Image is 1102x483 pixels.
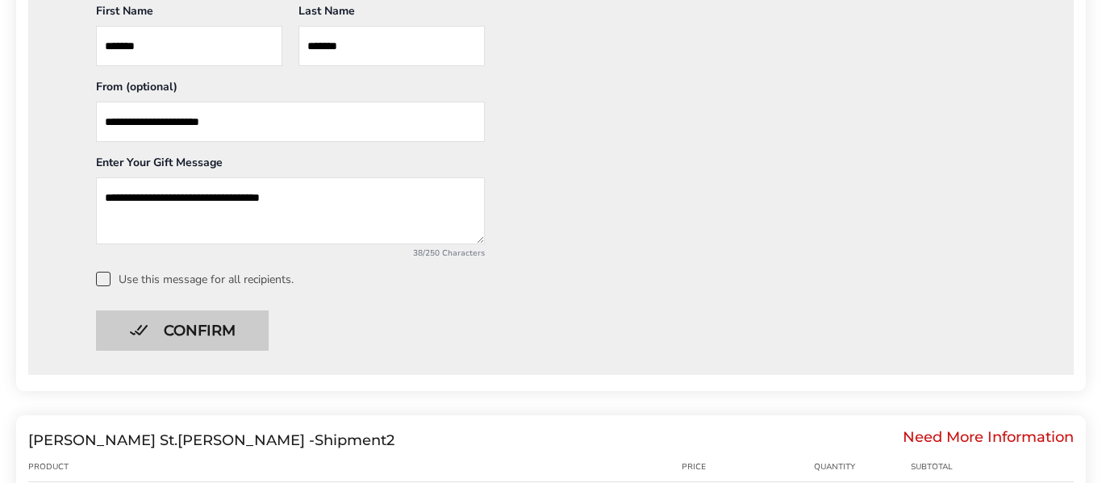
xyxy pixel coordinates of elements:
input: Last Name [298,26,485,66]
div: Quantity [814,460,911,473]
button: Confirm button [96,310,269,351]
div: Subtotal [911,460,984,473]
input: First Name [96,26,282,66]
div: From (optional) [96,79,485,102]
div: Price [682,460,814,473]
div: Need More Information [903,431,1074,449]
span: [PERSON_NAME] St.[PERSON_NAME] - [28,431,315,449]
div: 38/250 Characters [96,248,485,259]
input: From [96,102,485,142]
div: Enter Your Gift Message [96,155,485,177]
div: Product [28,460,131,473]
div: First Name [96,3,282,26]
textarea: Add a message [96,177,485,244]
label: Use this message for all recipients. [96,272,1047,286]
div: Last Name [298,3,485,26]
div: Shipment [28,431,394,449]
span: 2 [386,431,394,449]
